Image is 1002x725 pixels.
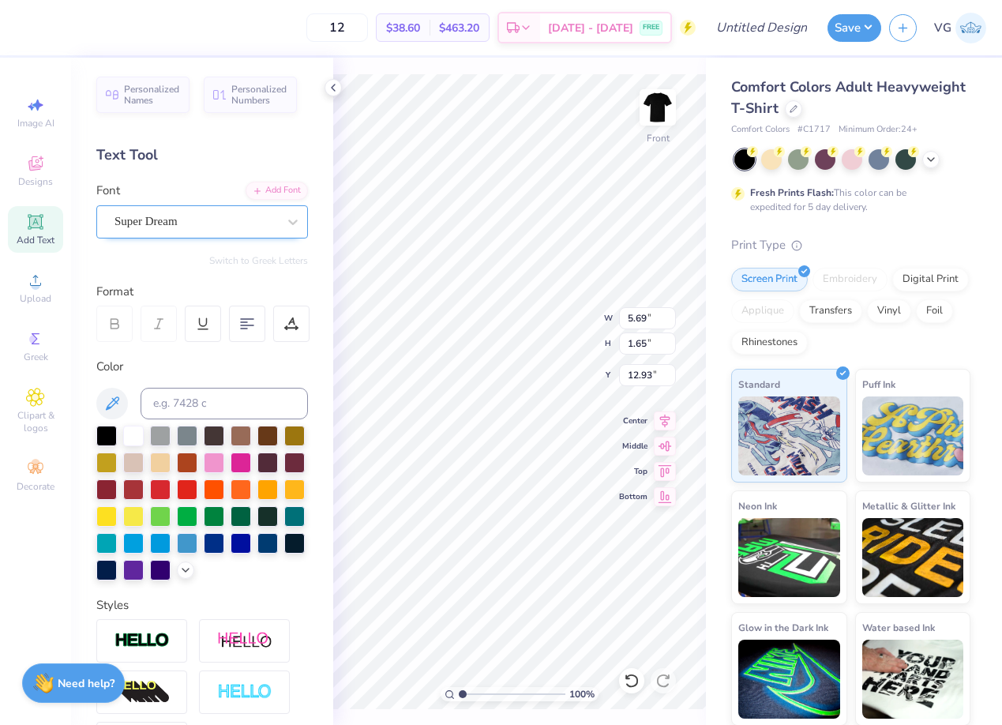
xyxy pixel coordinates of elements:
[141,388,308,419] input: e.g. 7428 c
[619,441,647,452] span: Middle
[862,518,964,597] img: Metallic & Glitter Ink
[58,676,114,691] strong: Need help?
[862,640,964,719] img: Water based Ink
[738,640,840,719] img: Glow in the Dark Ink
[647,131,670,145] div: Front
[827,14,881,42] button: Save
[731,123,790,137] span: Comfort Colors
[124,84,180,106] span: Personalized Names
[569,687,595,701] span: 100 %
[862,376,895,393] span: Puff Ink
[839,123,918,137] span: Minimum Order: 24 +
[18,175,53,188] span: Designs
[20,292,51,305] span: Upload
[934,13,986,43] a: VG
[96,145,308,166] div: Text Tool
[619,466,647,477] span: Top
[619,491,647,502] span: Bottom
[731,299,794,323] div: Applique
[17,234,54,246] span: Add Text
[619,415,647,426] span: Center
[386,20,420,36] span: $38.60
[8,409,63,434] span: Clipart & logos
[731,331,808,355] div: Rhinestones
[643,22,659,33] span: FREE
[704,12,820,43] input: Untitled Design
[642,92,674,123] img: Front
[738,518,840,597] img: Neon Ink
[96,596,308,614] div: Styles
[548,20,633,36] span: [DATE] - [DATE]
[24,351,48,363] span: Greek
[797,123,831,137] span: # C1717
[217,631,272,651] img: Shadow
[738,396,840,475] img: Standard
[731,268,808,291] div: Screen Print
[96,283,310,301] div: Format
[17,480,54,493] span: Decorate
[439,20,479,36] span: $463.20
[209,254,308,267] button: Switch to Greek Letters
[738,376,780,393] span: Standard
[246,182,308,200] div: Add Font
[955,13,986,43] img: Valerie Gavioli
[916,299,953,323] div: Foil
[738,498,777,514] span: Neon Ink
[738,619,828,636] span: Glow in the Dark Ink
[862,396,964,475] img: Puff Ink
[862,498,955,514] span: Metallic & Glitter Ink
[114,632,170,650] img: Stroke
[812,268,888,291] div: Embroidery
[306,13,368,42] input: – –
[750,186,944,214] div: This color can be expedited for 5 day delivery.
[17,117,54,130] span: Image AI
[231,84,287,106] span: Personalized Numbers
[934,19,951,37] span: VG
[96,358,308,376] div: Color
[217,683,272,701] img: Negative Space
[799,299,862,323] div: Transfers
[750,186,834,199] strong: Fresh Prints Flash:
[114,680,170,705] img: 3d Illusion
[867,299,911,323] div: Vinyl
[862,619,935,636] span: Water based Ink
[731,77,966,118] span: Comfort Colors Adult Heavyweight T-Shirt
[731,236,970,254] div: Print Type
[892,268,969,291] div: Digital Print
[96,182,120,200] label: Font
